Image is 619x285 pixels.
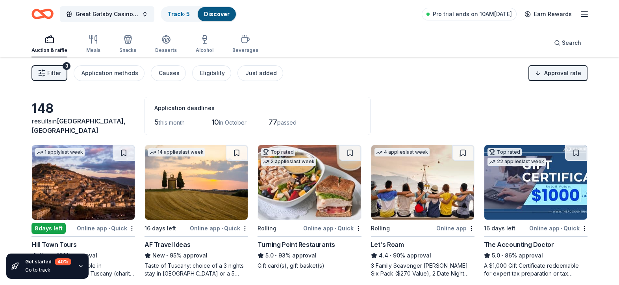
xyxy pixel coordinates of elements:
div: 8 days left [32,223,66,234]
span: • [561,225,562,232]
div: 3 [63,62,70,70]
span: New [152,251,165,260]
div: Top rated [261,148,295,156]
button: Auction & raffle [32,31,67,57]
div: 93% approval [258,251,361,260]
div: 22 applies last week [487,158,546,166]
div: Beverages [232,47,258,53]
div: Taste of Tuscany: choice of a 3 nights stay in [GEOGRAPHIC_DATA] or a 5 night stay in [GEOGRAPHIC... [145,262,248,278]
div: Online app Quick [529,223,587,233]
span: • [167,252,169,259]
span: Approval rate [544,68,581,78]
span: 5.0 [265,251,274,260]
img: Image for Hill Town Tours [32,145,135,220]
div: 90% approval [371,251,474,260]
img: Image for Let's Roam [371,145,474,220]
a: Image for Hill Town Tours 1 applylast week8days leftOnline app•QuickHill Town ToursNew•100% appro... [32,145,135,278]
div: Online app [436,223,474,233]
div: 3 Family Scavenger [PERSON_NAME] Six Pack ($270 Value), 2 Date Night Scavenger [PERSON_NAME] Two ... [371,262,474,278]
button: Approval rate [528,65,587,81]
img: Image for AF Travel Ideas [145,145,248,220]
span: [GEOGRAPHIC_DATA], [GEOGRAPHIC_DATA] [32,117,126,134]
button: Beverages [232,31,258,57]
span: 77 [269,118,277,126]
span: passed [277,119,297,126]
a: Image for The Accounting DoctorTop rated22 applieslast week16 days leftOnline app•QuickThe Accoun... [484,145,587,278]
button: Meals [86,31,100,57]
div: Rolling [371,224,390,233]
div: Online app Quick [303,223,361,233]
button: Snacks [119,31,136,57]
div: 1 apply last week [35,148,85,156]
a: Image for AF Travel Ideas14 applieslast week16 days leftOnline app•QuickAF Travel IdeasNew•95% ap... [145,145,248,278]
button: Great Gatsby Casino Night [60,6,154,22]
button: Eligibility [192,65,231,81]
div: Eligibility [200,68,225,78]
a: Image for Let's Roam4 applieslast weekRollingOnline appLet's Roam4.4•90% approval3 Family Scaveng... [371,145,474,278]
span: Search [562,38,581,48]
span: in [32,117,126,134]
button: Search [548,35,587,51]
button: Just added [237,65,283,81]
img: Image for The Accounting Doctor [484,145,587,220]
span: this month [159,119,185,126]
div: 148 [32,101,135,116]
span: Filter [47,68,61,78]
span: • [108,225,110,232]
div: 95% approval [145,251,248,260]
button: Application methods [74,65,145,81]
div: Turning Point Restaurants [258,240,335,249]
button: Track· 5Discover [161,6,237,22]
div: Hill Town Tours [32,240,77,249]
div: 86% approval [484,251,587,260]
div: Application methods [82,68,138,78]
span: 5.0 [492,251,500,260]
span: • [221,225,223,232]
div: 2 applies last week [261,158,316,166]
span: 4.4 [379,251,388,260]
span: in October [219,119,246,126]
span: Great Gatsby Casino Night [76,9,139,19]
div: 4 applies last week [374,148,430,156]
div: results [32,116,135,135]
div: Meals [86,47,100,53]
span: • [501,252,503,259]
img: Image for Turning Point Restaurants [258,145,361,220]
div: Just added [245,68,277,78]
span: • [275,252,277,259]
div: 16 days left [145,224,176,233]
a: Track· 5 [168,11,190,17]
div: Online app Quick [190,223,248,233]
div: Alcohol [196,47,213,53]
div: A $1,000 Gift Certificate redeemable for expert tax preparation or tax resolution services—recipi... [484,262,587,278]
div: Rolling [258,224,276,233]
div: 16 days left [484,224,515,233]
span: • [335,225,336,232]
span: 10 [211,118,219,126]
span: 5 [154,118,159,126]
div: Snacks [119,47,136,53]
div: Let's Roam [371,240,404,249]
a: Pro trial ends on 10AM[DATE] [422,8,517,20]
button: Alcohol [196,31,213,57]
button: Causes [151,65,186,81]
div: Gift card(s), gift basket(s) [258,262,361,270]
div: Go to track [25,267,71,273]
div: 14 applies last week [148,148,205,156]
a: Home [32,5,54,23]
button: Filter3 [32,65,67,81]
div: AF Travel Ideas [145,240,190,249]
div: Online app Quick [77,223,135,233]
a: Earn Rewards [520,7,576,21]
span: • [389,252,391,259]
a: Discover [204,11,230,17]
div: The Accounting Doctor [484,240,554,249]
div: Application deadlines [154,103,361,113]
button: Desserts [155,31,177,57]
div: Desserts [155,47,177,53]
div: Top rated [487,148,522,156]
a: Image for Turning Point RestaurantsTop rated2 applieslast weekRollingOnline app•QuickTurning Poin... [258,145,361,270]
span: Pro trial ends on 10AM[DATE] [433,9,512,19]
div: 40 % [55,258,71,265]
div: Get started [25,258,71,265]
